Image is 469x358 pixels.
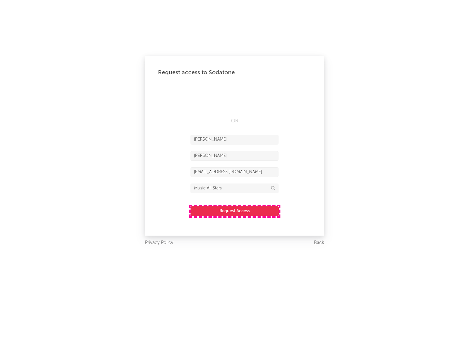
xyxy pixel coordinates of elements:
button: Request Access [191,206,279,216]
div: Request access to Sodatone [158,69,311,76]
a: Privacy Policy [145,239,173,247]
input: Last Name [191,151,278,161]
div: OR [191,117,278,125]
a: Back [314,239,324,247]
input: First Name [191,135,278,145]
input: Division [191,184,278,193]
input: Email [191,167,278,177]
